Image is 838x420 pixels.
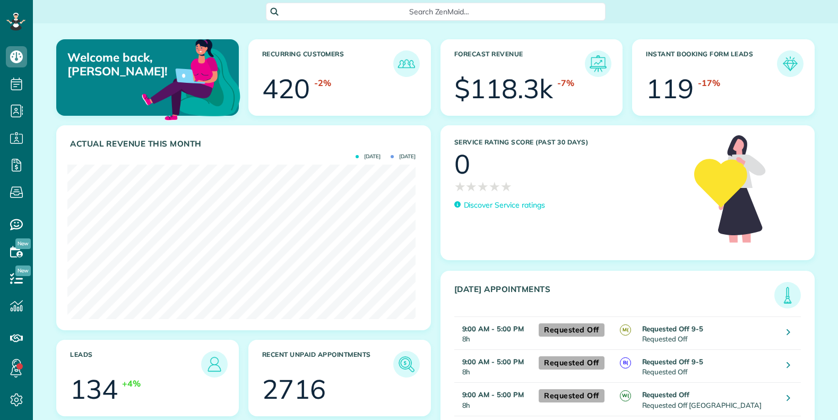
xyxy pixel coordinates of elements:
[70,351,201,378] h3: Leads
[314,77,331,89] div: -2%
[204,354,225,375] img: icon_leads-1bed01f49abd5b7fead27621c3d59655bb73ed531f8eeb49469d10e621d6b896.png
[454,139,684,146] h3: Service Rating score (past 30 days)
[489,177,500,196] span: ★
[642,357,703,366] strong: Requested Off 9-5
[477,177,489,196] span: ★
[396,53,417,74] img: icon_recurring_customers-cf858462ba22bcd05b5a5880d41d6543d210077de5bb9ebc9590e49fd87d84ed.png
[539,356,604,370] span: Requested Off
[500,177,512,196] span: ★
[620,357,631,368] span: B(
[777,285,798,306] img: icon_todays_appointments-901f7ab196bb0bea1936b74009e4eb5ffbc2d2711fa7634e0d609ed5ef32b18b.png
[140,27,243,130] img: dashboard_welcome-42a62b7d889689a78055ac9021e634bf52bae3f8056760290aed330b23ab8690.png
[642,390,690,399] strong: Requested Off
[462,390,524,399] strong: 9:00 AM - 5:00 PM
[122,378,141,390] div: +4%
[454,75,554,102] div: $118.3k
[646,75,694,102] div: 119
[464,200,545,211] p: Discover Service ratings
[391,154,416,159] span: [DATE]
[454,177,466,196] span: ★
[262,50,393,77] h3: Recurring Customers
[780,53,801,74] img: icon_form_leads-04211a6a04a5b2264e4ee56bc0799ec3eb69b7e499cbb523a139df1d13a81ae0.png
[15,265,31,276] span: New
[262,351,393,378] h3: Recent unpaid appointments
[70,376,118,402] div: 134
[588,53,609,74] img: icon_forecast_revenue-8c13a41c7ed35a8dcfafea3cbb826a0462acb37728057bba2d056411b612bbbe.png
[15,238,31,249] span: New
[640,317,779,350] td: Requested Off
[454,285,775,308] h3: [DATE] Appointments
[454,50,585,77] h3: Forecast Revenue
[454,200,545,211] a: Discover Service ratings
[620,390,631,401] span: W(
[642,324,703,333] strong: Requested Off 9-5
[539,323,604,337] span: Requested Off
[646,50,777,77] h3: Instant Booking Form Leads
[454,317,534,350] td: 8h
[640,350,779,383] td: Requested Off
[454,350,534,383] td: 8h
[462,357,524,366] strong: 9:00 AM - 5:00 PM
[698,77,720,89] div: -17%
[70,139,420,149] h3: Actual Revenue this month
[539,389,604,402] span: Requested Off
[557,77,574,89] div: -7%
[262,376,326,402] div: 2716
[640,383,779,416] td: Requested Off [GEOGRAPHIC_DATA]
[465,177,477,196] span: ★
[454,151,470,177] div: 0
[620,324,631,336] span: M(
[396,354,417,375] img: icon_unpaid_appointments-47b8ce3997adf2238b356f14209ab4cced10bd1f174958f3ca8f1d0dd7fffeee.png
[262,75,310,102] div: 420
[356,154,381,159] span: [DATE]
[454,383,534,416] td: 8h
[462,324,524,333] strong: 9:00 AM - 5:00 PM
[67,50,179,79] p: Welcome back, [PERSON_NAME]!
